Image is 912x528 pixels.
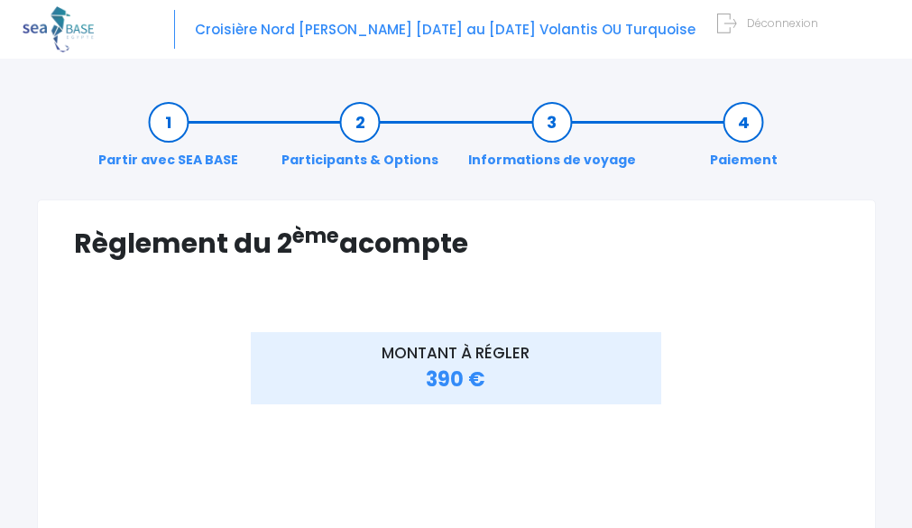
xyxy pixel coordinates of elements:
[292,221,339,250] sup: ème
[89,113,247,170] a: Partir avec SEA BASE
[195,20,696,39] span: Croisière Nord [PERSON_NAME] [DATE] au [DATE] Volantis OU Turquoise
[74,227,839,260] h1: Règlement du 2 acompte
[747,15,818,31] span: Déconnexion
[272,113,447,170] a: Participants & Options
[459,113,645,170] a: Informations de voyage
[426,366,485,394] span: 390 €
[382,342,530,364] span: MONTANT À RÉGLER
[701,113,787,170] a: Paiement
